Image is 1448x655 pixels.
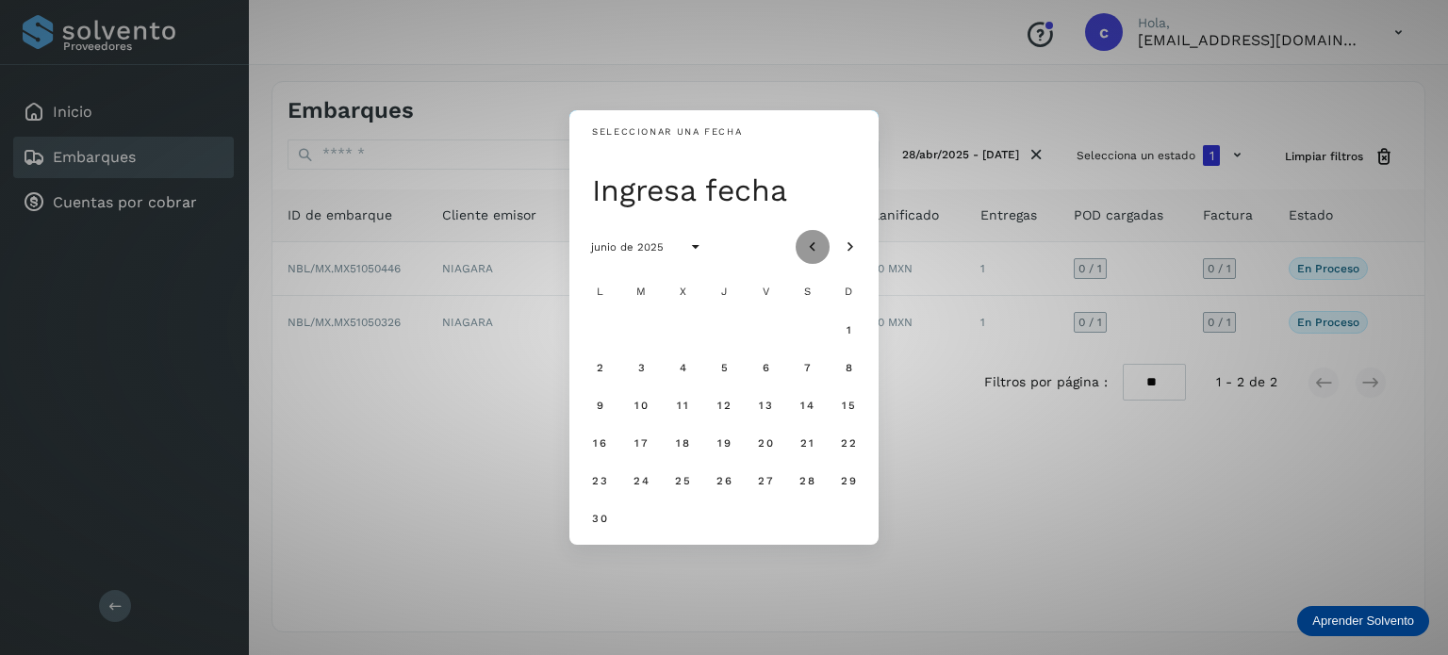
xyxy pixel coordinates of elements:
span: 28 [798,474,814,487]
span: 18 [675,436,689,450]
button: lunes, 30 de junio de 2025 [583,501,617,535]
span: 3 [636,361,645,374]
span: 8 [844,361,852,374]
button: sábado, 28 de junio de 2025 [790,464,824,498]
button: domingo, 1 de junio de 2025 [831,313,865,347]
div: L [581,273,618,311]
span: 20 [757,436,773,450]
button: domingo, 29 de junio de 2025 [831,464,865,498]
button: domingo, 22 de junio de 2025 [831,426,865,460]
button: Mes siguiente [833,230,867,264]
button: jueves, 5 de junio de 2025 [707,351,741,385]
span: 12 [716,399,731,412]
button: junio de 2025 [575,230,679,264]
span: 13 [758,399,772,412]
span: 15 [841,399,855,412]
span: 10 [633,399,648,412]
button: martes, 24 de junio de 2025 [624,464,658,498]
button: domingo, 8 de junio de 2025 [831,351,865,385]
button: miércoles, 11 de junio de 2025 [666,388,699,422]
button: domingo, 15 de junio de 2025 [831,388,865,422]
span: 21 [799,436,814,450]
button: lunes, 9 de junio de 2025 [583,388,617,422]
button: viernes, 6 de junio de 2025 [749,351,782,385]
span: 11 [676,399,688,412]
button: viernes, 27 de junio de 2025 [749,464,782,498]
span: 19 [716,436,731,450]
span: 23 [591,474,607,487]
button: jueves, 19 de junio de 2025 [707,426,741,460]
span: 25 [674,474,690,487]
span: 14 [799,399,814,412]
span: 9 [595,399,603,412]
button: sábado, 7 de junio de 2025 [790,351,824,385]
span: junio de 2025 [590,240,664,254]
button: Seleccionar año [679,230,713,264]
button: sábado, 14 de junio de 2025 [790,388,824,422]
div: J [705,273,743,311]
span: 5 [719,361,728,374]
div: S [788,273,826,311]
div: X [664,273,701,311]
div: D [830,273,867,311]
button: martes, 3 de junio de 2025 [624,351,658,385]
button: jueves, 12 de junio de 2025 [707,388,741,422]
div: Ingresa fecha [592,172,867,209]
span: 24 [633,474,649,487]
span: 4 [678,361,686,374]
button: miércoles, 18 de junio de 2025 [666,426,699,460]
button: miércoles, 4 de junio de 2025 [666,351,699,385]
button: sábado, 21 de junio de 2025 [790,426,824,460]
span: 22 [840,436,856,450]
button: martes, 10 de junio de 2025 [624,388,658,422]
button: lunes, 16 de junio de 2025 [583,426,617,460]
button: jueves, 26 de junio de 2025 [707,464,741,498]
span: 1 [845,323,851,336]
button: martes, 17 de junio de 2025 [624,426,658,460]
button: viernes, 13 de junio de 2025 [749,388,782,422]
span: 29 [840,474,856,487]
div: Aprender Solvento [1297,606,1429,636]
button: Mes anterior [796,230,830,264]
div: V [747,273,784,311]
button: lunes, 2 de junio de 2025 [583,351,617,385]
span: 27 [757,474,773,487]
button: viernes, 20 de junio de 2025 [749,426,782,460]
button: miércoles, 25 de junio de 2025 [666,464,699,498]
p: Aprender Solvento [1312,614,1414,629]
span: 2 [595,361,603,374]
span: 30 [591,512,607,525]
div: M [622,273,660,311]
div: Seleccionar una fecha [592,125,742,139]
span: 16 [592,436,606,450]
span: 7 [802,361,811,374]
button: lunes, 23 de junio de 2025 [583,464,617,498]
span: 6 [761,361,769,374]
span: 26 [716,474,732,487]
span: 17 [633,436,648,450]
